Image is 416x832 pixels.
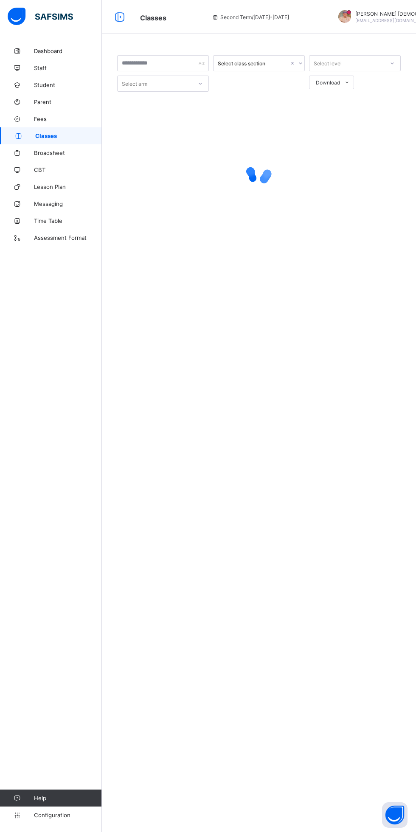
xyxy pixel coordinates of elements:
[212,14,289,20] span: session/term information
[34,115,102,122] span: Fees
[382,802,408,828] button: Open asap
[34,82,102,88] span: Student
[218,60,289,67] div: Select class section
[34,166,102,173] span: CBT
[34,200,102,207] span: Messaging
[34,183,102,190] span: Lesson Plan
[314,55,342,71] div: Select level
[34,65,102,71] span: Staff
[316,79,340,86] span: Download
[34,48,102,54] span: Dashboard
[140,14,166,22] span: Classes
[34,98,102,105] span: Parent
[34,812,101,818] span: Configuration
[34,217,102,224] span: Time Table
[35,132,102,139] span: Classes
[8,8,73,25] img: safsims
[34,149,102,156] span: Broadsheet
[122,76,147,92] div: Select arm
[34,234,102,241] span: Assessment Format
[34,795,101,801] span: Help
